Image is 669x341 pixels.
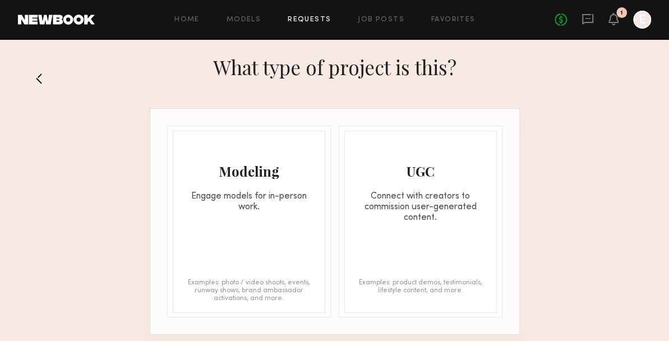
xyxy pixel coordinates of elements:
[173,191,325,213] div: Engage models for in-person work.
[345,191,496,223] div: Connect with creators to commission user-generated content.
[174,16,200,24] a: Home
[633,11,651,29] a: E
[184,279,313,301] div: Examples: photo / video shoots, events, runway shows, brand ambassador activations, and more.
[345,162,496,180] div: UGC
[173,162,325,180] div: Modeling
[213,54,456,80] h1: What type of project is this?
[356,279,485,301] div: Examples: product demos, testimonials, lifestyle content, and more.
[288,16,331,24] a: Requests
[620,10,623,16] div: 1
[431,16,476,24] a: Favorites
[227,16,261,24] a: Models
[358,16,404,24] a: Job Posts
